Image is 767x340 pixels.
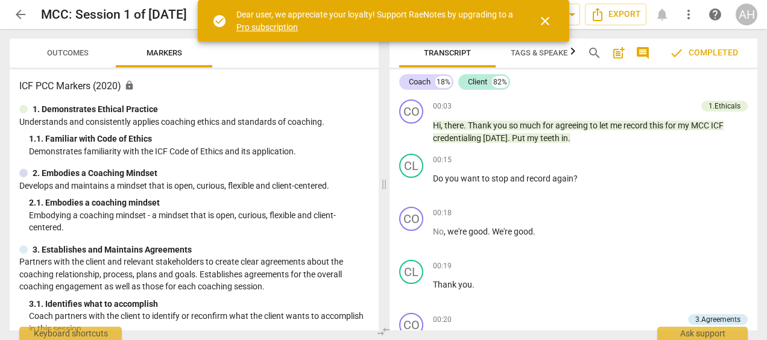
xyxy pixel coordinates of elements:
span: my [678,121,691,130]
span: Hi [433,121,441,130]
span: stop [491,174,510,183]
span: 00:20 [433,315,452,325]
span: 00:18 [433,208,452,218]
span: , [441,121,444,130]
span: 00:03 [433,101,452,112]
span: MCC [691,121,711,130]
p: Coach partners with the client to identify or reconfirm what the client wants to accomplish in th... [29,310,369,335]
span: Thank [468,121,493,130]
span: . [472,280,475,289]
a: Pro subscription [236,22,298,32]
div: Coach [409,76,431,88]
a: Help [704,4,726,25]
div: Dear user, we appreciate your loyalty! Support RaeNotes by upgrading to a [236,8,516,33]
span: Put [512,133,527,143]
div: 3.Agreements [695,314,740,325]
div: 2. 1. Embodies a coaching mindset [29,197,369,209]
span: let [599,121,610,130]
span: for [543,121,555,130]
p: Understands and consistently applies coaching ethics and standards of coaching. [19,116,369,128]
p: 1. Demonstrates Ethical Practice [33,103,158,116]
h3: ICF PCC Markers (2020) [19,79,369,93]
button: Review is completed [660,41,748,65]
span: teeth [540,133,561,143]
span: Completed [669,46,738,60]
div: Change speaker [399,207,423,231]
span: my [527,133,540,143]
p: Demonstrates familiarity with the ICF Code of Ethics and its application. [29,145,369,158]
span: in [561,133,568,143]
button: AH [736,4,757,25]
span: Markers [147,48,182,57]
span: you [445,174,461,183]
div: 18% [435,76,452,88]
span: ICF [711,121,724,130]
p: 3. Establishes and Maintains Agreements [33,244,192,256]
span: agreeing [555,121,590,130]
span: . [508,133,512,143]
div: 3. 1. Identifies what to accomplish [29,298,369,310]
span: Do [433,174,445,183]
div: Ask support [657,327,748,340]
div: Keyboard shortcuts [19,327,122,340]
div: 1. 1. Familiar with Code of Ethics [29,133,369,145]
span: to [482,174,491,183]
span: Tags & Speakers [511,48,577,57]
span: credentialing [433,133,483,143]
span: Thank [433,280,458,289]
span: close [538,14,552,28]
div: Change speaker [399,260,423,284]
span: we're [447,227,469,236]
span: you [458,280,472,289]
span: more_vert [681,7,696,22]
span: , [444,227,447,236]
span: . [533,227,535,236]
span: comment [636,46,650,60]
span: search [587,46,602,60]
span: [DATE] [483,133,508,143]
span: Export [590,7,641,22]
span: much [520,121,543,130]
h2: MCC: Session 1 of [DATE] [41,7,187,22]
div: Change speaker [399,99,423,124]
div: 82% [492,76,508,88]
span: good [469,227,488,236]
p: Partners with the client and relevant stakeholders to create clear agreements about the coaching ... [19,256,369,293]
span: 00:19 [433,261,452,271]
span: post_add [611,46,626,60]
div: Client [468,76,487,88]
span: help [708,7,722,22]
span: Outcomes [47,48,89,57]
div: 1.Ethicals [709,101,740,112]
span: . [464,121,468,130]
p: Embodying a coaching mindset - a mindset that is open, curious, flexible and client-centered. [29,209,369,234]
span: again [552,174,573,183]
span: We're [492,227,514,236]
span: record [526,174,552,183]
span: record [623,121,649,130]
button: Export [585,4,646,25]
span: ? [573,174,578,183]
p: Develops and maintains a mindset that is open, curious, flexible and client-centered. [19,180,369,192]
span: to [590,121,599,130]
button: Search [585,43,604,63]
span: Filler word [433,227,444,236]
span: want [461,174,482,183]
span: good [514,227,533,236]
span: me [610,121,623,130]
button: Add summary [609,43,628,63]
span: . [488,227,492,236]
span: Assessment is enabled for this document. The competency model is locked and follows the assessmen... [124,80,134,90]
span: this [649,121,665,130]
p: 2. Embodies a Coaching Mindset [33,167,157,180]
div: Change speaker [399,313,423,337]
span: there [444,121,464,130]
span: check_circle [212,14,227,28]
span: so [509,121,520,130]
span: arrow_drop_down [565,7,579,22]
button: Sharing summary [564,4,580,25]
span: arrow_back [13,7,28,22]
span: Transcript [424,48,471,57]
span: . [568,133,570,143]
